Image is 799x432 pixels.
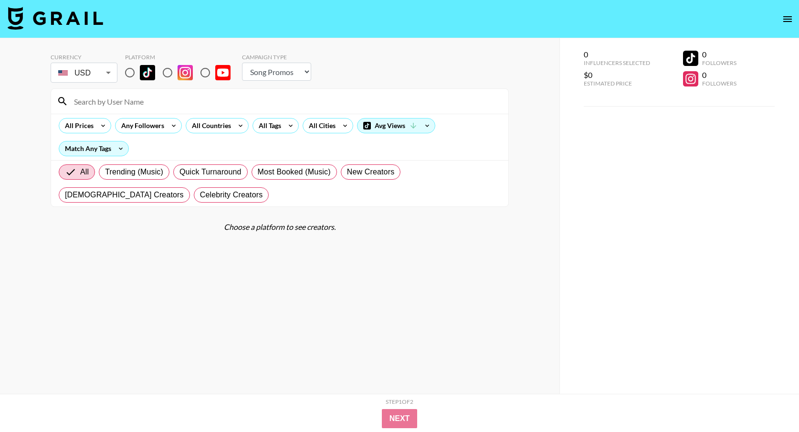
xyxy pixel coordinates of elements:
[200,189,263,201] span: Celebrity Creators
[125,54,238,61] div: Platform
[80,166,89,178] span: All
[59,119,95,133] div: All Prices
[51,54,117,61] div: Currency
[215,65,231,80] img: YouTube
[347,166,395,178] span: New Creators
[303,119,337,133] div: All Cities
[702,59,736,66] div: Followers
[253,119,283,133] div: All Tags
[51,222,509,232] div: Choose a platform to see creators.
[386,398,413,405] div: Step 1 of 2
[116,119,166,133] div: Any Followers
[702,50,736,59] div: 0
[584,70,650,80] div: $0
[258,166,331,178] span: Most Booked (Music)
[53,65,116,81] div: USD
[584,80,650,87] div: Estimated Price
[584,50,650,59] div: 0
[65,189,184,201] span: [DEMOGRAPHIC_DATA] Creators
[59,141,128,156] div: Match Any Tags
[357,119,435,133] div: Avg Views
[105,166,163,178] span: Trending (Music)
[178,65,193,80] img: Instagram
[68,94,503,109] input: Search by User Name
[140,65,155,80] img: TikTok
[179,166,242,178] span: Quick Turnaround
[382,409,418,428] button: Next
[584,59,650,66] div: Influencers Selected
[186,119,233,133] div: All Countries
[242,54,311,61] div: Campaign Type
[702,80,736,87] div: Followers
[8,7,103,30] img: Grail Talent
[702,70,736,80] div: 0
[778,10,797,29] button: open drawer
